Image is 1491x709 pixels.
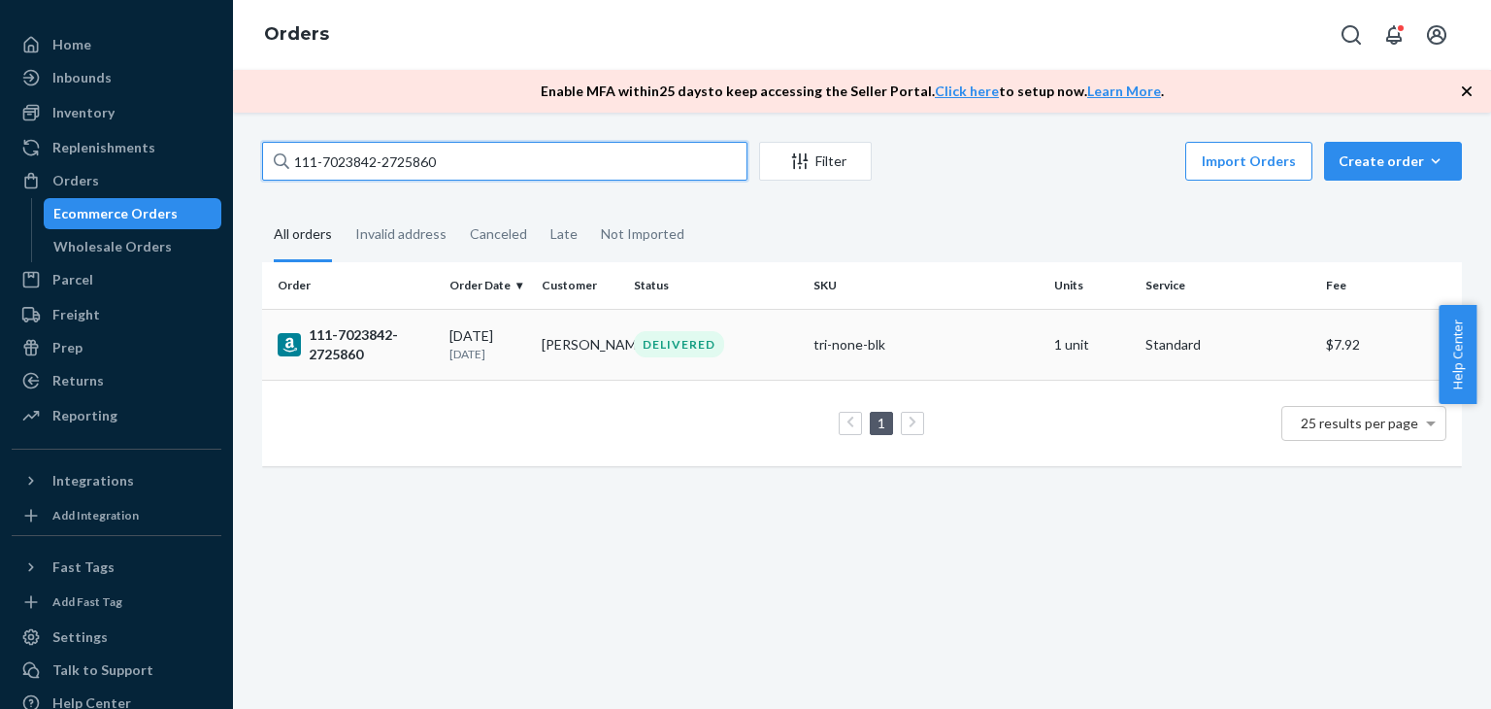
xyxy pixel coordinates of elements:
[12,465,221,496] button: Integrations
[44,231,222,262] a: Wholesale Orders
[1332,16,1371,54] button: Open Search Box
[1318,262,1462,309] th: Fee
[449,326,526,362] div: [DATE]
[52,35,91,54] div: Home
[52,138,155,157] div: Replenishments
[278,325,434,364] div: 111-7023842-2725860
[935,83,999,99] a: Click here
[12,132,221,163] a: Replenishments
[442,262,534,309] th: Order Date
[52,270,93,289] div: Parcel
[274,209,332,262] div: All orders
[52,507,139,523] div: Add Integration
[12,264,221,295] a: Parcel
[52,627,108,647] div: Settings
[12,97,221,128] a: Inventory
[634,331,724,357] div: DELIVERED
[1087,83,1161,99] a: Learn More
[44,198,222,229] a: Ecommerce Orders
[1046,262,1139,309] th: Units
[759,142,872,181] button: Filter
[601,209,684,259] div: Not Imported
[52,593,122,610] div: Add Fast Tag
[626,262,806,309] th: Status
[470,209,527,259] div: Canceled
[760,152,871,171] div: Filter
[262,262,442,309] th: Order
[52,471,134,490] div: Integrations
[248,7,345,63] ol: breadcrumbs
[1439,305,1476,404] button: Help Center
[12,622,221,653] a: Settings
[52,406,117,425] div: Reporting
[52,68,112,87] div: Inbounds
[1138,262,1317,309] th: Service
[542,277,618,293] div: Customer
[12,400,221,431] a: Reporting
[874,415,889,431] a: Page 1 is your current page
[1046,309,1139,380] td: 1 unit
[1417,16,1456,54] button: Open account menu
[355,209,447,259] div: Invalid address
[806,262,1045,309] th: SKU
[1318,309,1462,380] td: $7.92
[534,309,626,380] td: [PERSON_NAME]
[262,142,747,181] input: Search orders
[52,305,100,324] div: Freight
[550,209,578,259] div: Late
[12,299,221,330] a: Freight
[12,365,221,396] a: Returns
[1324,142,1462,181] button: Create order
[52,371,104,390] div: Returns
[12,591,221,614] a: Add Fast Tag
[1301,415,1418,431] span: 25 results per page
[52,338,83,357] div: Prep
[12,332,221,363] a: Prep
[12,552,221,583] button: Fast Tags
[52,103,115,122] div: Inventory
[1375,16,1413,54] button: Open notifications
[12,62,221,93] a: Inbounds
[12,29,221,60] a: Home
[12,504,221,527] a: Add Integration
[52,171,99,190] div: Orders
[52,557,115,577] div: Fast Tags
[53,204,178,223] div: Ecommerce Orders
[541,82,1164,101] p: Enable MFA within 25 days to keep accessing the Seller Portal. to setup now. .
[264,23,329,45] a: Orders
[53,237,172,256] div: Wholesale Orders
[813,335,1038,354] div: tri-none-blk
[1185,142,1312,181] button: Import Orders
[1145,335,1309,354] p: Standard
[449,346,526,362] p: [DATE]
[12,165,221,196] a: Orders
[1339,152,1447,171] div: Create order
[52,660,153,680] div: Talk to Support
[12,655,221,686] a: Talk to Support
